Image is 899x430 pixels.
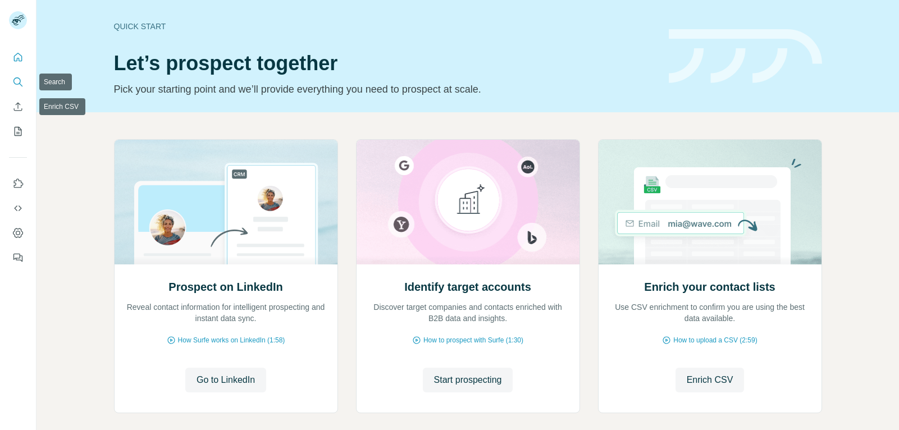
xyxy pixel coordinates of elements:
[598,140,822,264] img: Enrich your contact lists
[185,368,266,392] button: Go to LinkedIn
[9,248,27,268] button: Feedback
[114,21,655,32] div: Quick start
[114,140,338,264] img: Prospect on LinkedIn
[9,223,27,243] button: Dashboard
[644,279,775,295] h2: Enrich your contact lists
[423,368,513,392] button: Start prospecting
[168,279,282,295] h2: Prospect on LinkedIn
[9,121,27,141] button: My lists
[114,81,655,97] p: Pick your starting point and we’ll provide everything you need to prospect at scale.
[669,29,822,84] img: banner
[9,173,27,194] button: Use Surfe on LinkedIn
[178,335,285,345] span: How Surfe works on LinkedIn (1:58)
[423,335,523,345] span: How to prospect with Surfe (1:30)
[610,301,810,324] p: Use CSV enrichment to confirm you are using the best data available.
[9,198,27,218] button: Use Surfe API
[676,368,745,392] button: Enrich CSV
[687,373,733,387] span: Enrich CSV
[404,279,531,295] h2: Identify target accounts
[356,140,580,264] img: Identify target accounts
[9,97,27,117] button: Enrich CSV
[126,301,326,324] p: Reveal contact information for intelligent prospecting and instant data sync.
[434,373,502,387] span: Start prospecting
[9,72,27,92] button: Search
[114,52,655,75] h1: Let’s prospect together
[197,373,255,387] span: Go to LinkedIn
[368,301,568,324] p: Discover target companies and contacts enriched with B2B data and insights.
[673,335,757,345] span: How to upload a CSV (2:59)
[9,47,27,67] button: Quick start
